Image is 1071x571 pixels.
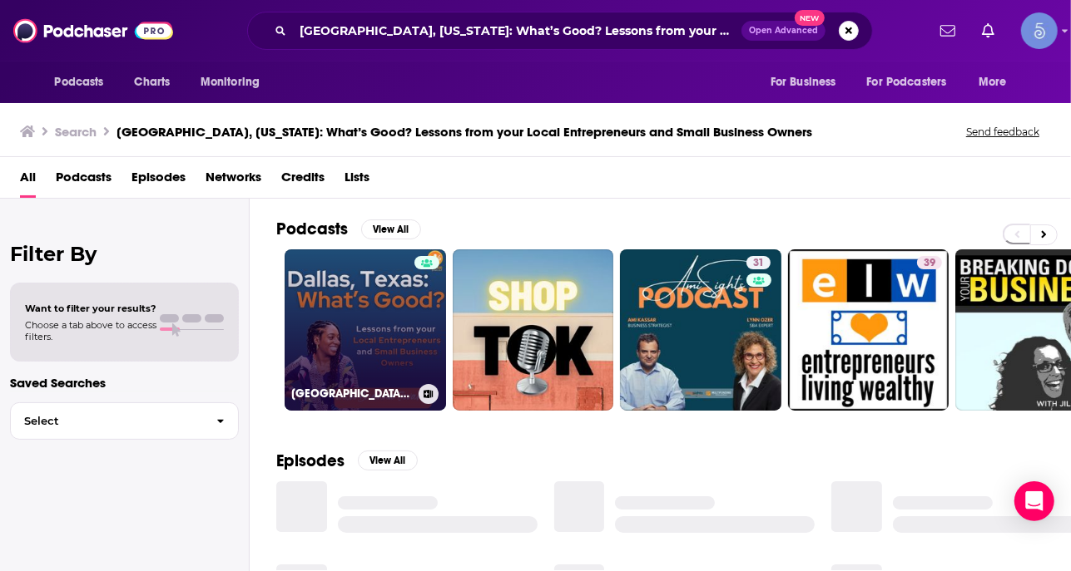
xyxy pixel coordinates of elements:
img: User Profile [1021,12,1058,49]
span: Want to filter your results? [25,303,156,314]
h2: Filter By [10,242,239,266]
button: open menu [189,66,281,98]
a: 31 [746,256,771,269]
button: Select [10,402,239,440]
button: View All [358,450,418,470]
a: Show notifications dropdown [934,17,962,45]
input: Search podcasts, credits, & more... [293,17,741,44]
a: 39 [917,256,942,269]
a: 39 [788,249,950,411]
span: 31 [753,255,764,272]
span: Charts [135,71,171,94]
span: Logged in as Spiral5-G1 [1021,12,1058,49]
p: Saved Searches [10,375,239,391]
span: Monitoring [201,71,260,94]
button: open menu [43,66,126,98]
div: Search podcasts, credits, & more... [247,12,873,50]
a: Podcasts [56,164,112,198]
span: 39 [924,255,935,272]
a: Credits [281,164,325,198]
a: EpisodesView All [276,450,418,471]
span: Podcasts [55,71,104,94]
button: Show profile menu [1021,12,1058,49]
a: Episodes [131,164,186,198]
span: Select [11,416,203,426]
a: Networks [206,164,261,198]
button: open menu [759,66,857,98]
a: Show notifications dropdown [975,17,1001,45]
button: Open AdvancedNew [741,21,826,41]
a: 31 [620,249,781,411]
h3: [GEOGRAPHIC_DATA], [US_STATE]: What’s Good? Lessons from your Local Entrepreneurs and Small Busin... [291,386,412,401]
button: open menu [967,66,1028,98]
a: Charts [124,66,181,98]
button: View All [361,219,421,239]
span: Open Advanced [749,27,818,35]
span: For Business [771,71,836,94]
a: PodcastsView All [276,219,421,239]
span: More [979,71,1007,94]
a: All [20,164,36,198]
span: Choose a tab above to access filters. [25,319,156,342]
a: [GEOGRAPHIC_DATA], [US_STATE]: What’s Good? Lessons from your Local Entrepreneurs and Small Busin... [285,249,446,411]
a: Lists [345,164,369,198]
button: open menu [856,66,971,98]
span: For Podcasters [867,71,947,94]
h3: Search [55,124,97,140]
button: Send feedback [961,125,1044,139]
span: New [795,10,825,26]
div: Open Intercom Messenger [1014,481,1054,521]
h2: Episodes [276,450,345,471]
h3: [GEOGRAPHIC_DATA], [US_STATE]: What’s Good? Lessons from your Local Entrepreneurs and Small Busin... [117,124,812,140]
h2: Podcasts [276,219,348,239]
img: Podchaser - Follow, Share and Rate Podcasts [13,15,173,47]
